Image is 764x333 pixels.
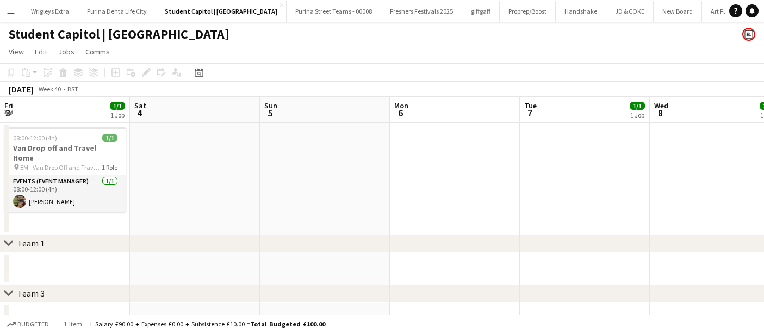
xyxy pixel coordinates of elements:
[17,238,45,249] div: Team 1
[67,85,78,93] div: BST
[60,320,86,328] span: 1 item
[13,134,57,142] span: 08:00-12:00 (4h)
[702,1,744,22] button: Art Fund
[81,45,114,59] a: Comms
[287,1,381,22] button: Purina Street Teams - 00008
[134,101,146,110] span: Sat
[30,45,52,59] a: Edit
[264,101,277,110] span: Sun
[742,28,755,41] app-user-avatar: Bounce Activations Ltd
[102,163,117,171] span: 1 Role
[462,1,500,22] button: giffgaff
[9,84,34,95] div: [DATE]
[3,107,13,119] span: 3
[58,47,74,57] span: Jobs
[630,102,645,110] span: 1/1
[20,163,102,171] span: EM - Van Drop Off and Travel Home
[250,320,325,328] span: Total Budgeted £100.00
[17,288,45,299] div: Team 3
[263,107,277,119] span: 5
[9,26,229,42] h1: Student Capitol | [GEOGRAPHIC_DATA]
[102,134,117,142] span: 1/1
[393,107,408,119] span: 6
[85,47,110,57] span: Comms
[36,85,63,93] span: Week 40
[110,102,125,110] span: 1/1
[556,1,606,22] button: Handshake
[133,107,146,119] span: 4
[630,111,644,119] div: 1 Job
[4,45,28,59] a: View
[653,107,668,119] span: 8
[5,318,51,330] button: Budgeted
[4,127,126,212] app-job-card: 08:00-12:00 (4h)1/1Van Drop off and Travel Home EM - Van Drop Off and Travel Home1 RoleEvents (Ev...
[524,101,537,110] span: Tue
[156,1,287,22] button: Student Capitol | [GEOGRAPHIC_DATA]
[654,101,668,110] span: Wed
[17,320,49,328] span: Budgeted
[4,101,13,110] span: Fri
[9,47,24,57] span: View
[78,1,156,22] button: Purina Denta Life City
[35,47,47,57] span: Edit
[22,1,78,22] button: Wrigleys Extra
[95,320,325,328] div: Salary £90.00 + Expenses £0.00 + Subsistence £10.00 =
[381,1,462,22] button: Freshers Festivals 2025
[54,45,79,59] a: Jobs
[500,1,556,22] button: Proprep/Boost
[4,143,126,163] h3: Van Drop off and Travel Home
[654,1,702,22] button: New Board
[4,175,126,212] app-card-role: Events (Event Manager)1/108:00-12:00 (4h)[PERSON_NAME]
[606,1,654,22] button: JD & COKE
[523,107,537,119] span: 7
[394,101,408,110] span: Mon
[110,111,125,119] div: 1 Job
